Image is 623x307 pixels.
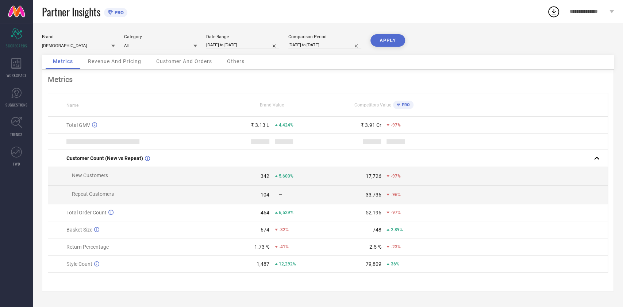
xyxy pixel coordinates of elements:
div: Category [124,34,197,39]
span: Competitors Value [354,102,391,108]
span: -41% [279,244,289,249]
span: -32% [279,227,289,232]
span: FWD [13,161,20,167]
span: -97% [391,174,400,179]
div: 104 [261,192,269,198]
span: Revenue And Pricing [88,58,141,64]
div: Metrics [48,75,608,84]
span: 36% [391,261,399,267]
span: Metrics [53,58,73,64]
div: 674 [261,227,269,233]
span: New Customers [72,172,108,178]
div: 342 [261,173,269,179]
span: Total Order Count [66,210,107,215]
span: -23% [391,244,400,249]
span: PRO [113,10,124,15]
span: SCORECARDS [6,43,27,48]
span: Style Count [66,261,92,267]
div: ₹ 3.91 Cr [360,122,381,128]
div: 2.5 % [369,244,381,250]
div: Comparison Period [288,34,361,39]
span: Brand Value [260,102,284,108]
span: Basket Size [66,227,92,233]
span: Return Percentage [66,244,109,250]
button: APPLY [370,34,405,47]
span: -96% [391,192,400,197]
div: 33,736 [365,192,381,198]
span: 2.89% [391,227,403,232]
div: 1,487 [257,261,269,267]
span: Others [227,58,245,64]
span: Name [66,103,78,108]
div: 52,196 [365,210,381,215]
span: Customer And Orders [156,58,212,64]
div: Date Range [206,34,279,39]
input: Select date range [206,41,279,49]
span: TRENDS [10,132,23,137]
div: Brand [42,34,115,39]
span: -97% [391,123,400,128]
span: 5,600% [279,174,293,179]
span: SUGGESTIONS [5,102,28,108]
span: 4,424% [279,123,293,128]
span: 6,529% [279,210,293,215]
div: ₹ 3.13 L [251,122,269,128]
span: — [279,192,282,197]
div: 464 [261,210,269,215]
span: Total GMV [66,122,90,128]
span: Repeat Customers [72,191,114,197]
span: PRO [400,102,410,107]
span: Customer Count (New vs Repeat) [66,155,143,161]
span: -97% [391,210,400,215]
div: 79,809 [365,261,381,267]
input: Select comparison period [288,41,361,49]
div: 1.73 % [254,244,269,250]
span: Partner Insights [42,4,100,19]
div: 17,726 [365,173,381,179]
span: 12,292% [279,261,296,267]
div: 748 [372,227,381,233]
span: WORKSPACE [7,73,27,78]
div: Open download list [547,5,560,18]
